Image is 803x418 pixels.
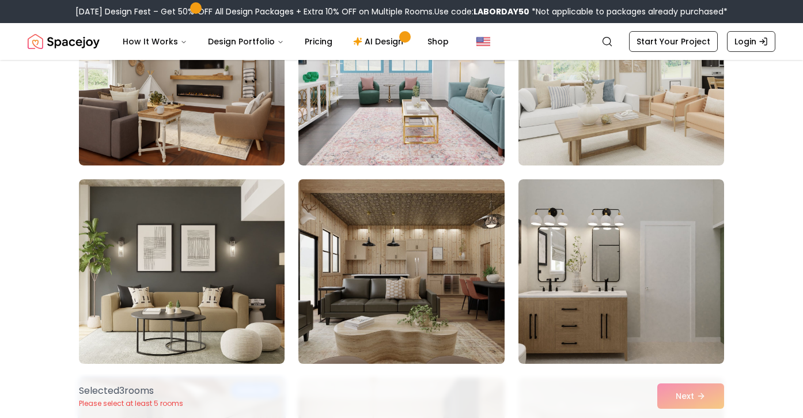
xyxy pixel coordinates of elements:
[529,6,728,17] span: *Not applicable to packages already purchased*
[629,31,718,52] a: Start Your Project
[28,30,100,53] a: Spacejoy
[113,30,458,53] nav: Main
[434,6,529,17] span: Use code:
[113,30,196,53] button: How It Works
[79,384,183,398] p: Selected 3 room s
[28,23,775,60] nav: Global
[474,6,529,17] b: LABORDAY50
[418,30,458,53] a: Shop
[28,30,100,53] img: Spacejoy Logo
[344,30,416,53] a: AI Design
[296,30,342,53] a: Pricing
[518,179,724,364] img: Room room-45
[75,6,728,17] div: [DATE] Design Fest – Get 50% OFF All Design Packages + Extra 10% OFF on Multiple Rooms.
[79,179,285,364] img: Room room-43
[79,399,183,408] p: Please select at least 5 rooms
[476,35,490,48] img: United States
[199,30,293,53] button: Design Portfolio
[727,31,775,52] a: Login
[293,175,509,368] img: Room room-44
